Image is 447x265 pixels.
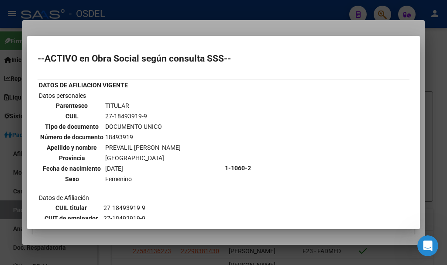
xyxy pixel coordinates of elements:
[103,203,222,213] td: 27-18493919-9
[417,235,438,256] iframe: Intercom live chat
[40,153,104,163] th: Provincia
[40,164,104,173] th: Fecha de nacimiento
[105,132,181,142] td: 18493919
[40,143,104,152] th: Apellido y nombre
[40,174,104,184] th: Sexo
[105,143,181,152] td: PREVALIL [PERSON_NAME]
[39,82,128,89] b: DATOS DE AFILIACION VIGENTE
[40,122,104,131] th: Tipo de documento
[103,213,222,223] td: 27-18493919-9
[105,122,181,131] td: DOCUMENTO UNICO
[40,111,104,121] th: CUIL
[38,54,409,63] h2: --ACTIVO en Obra Social según consulta SSS--
[40,101,104,110] th: Parentesco
[38,91,223,245] td: Datos personales Datos de Afiliación
[105,164,181,173] td: [DATE]
[225,165,251,172] b: 1-1060-2
[105,153,181,163] td: [GEOGRAPHIC_DATA]
[105,174,181,184] td: Femenino
[40,213,102,223] th: CUIT de empleador
[40,203,102,213] th: CUIL titular
[40,132,104,142] th: Número de documento
[105,101,181,110] td: TITULAR
[105,111,181,121] td: 27-18493919-9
